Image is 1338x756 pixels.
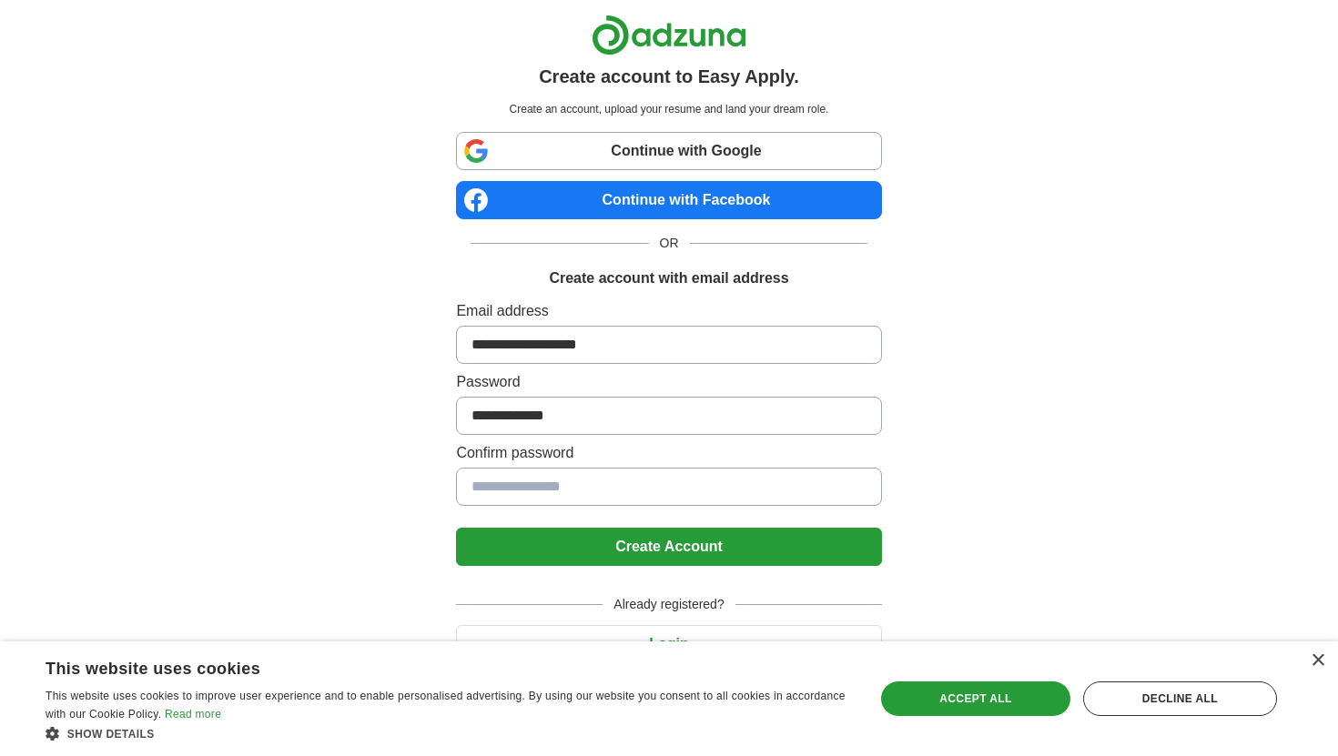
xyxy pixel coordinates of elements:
div: Accept all [881,681,1070,716]
label: Confirm password [456,442,881,464]
span: OR [649,234,690,253]
h1: Create account to Easy Apply. [539,63,799,90]
span: This website uses cookies to improve user experience and to enable personalised advertising. By u... [46,690,846,721]
h1: Create account with email address [549,267,788,289]
div: Close [1311,654,1324,668]
a: Continue with Facebook [456,181,881,219]
div: Show details [46,724,850,742]
button: Login [456,625,881,663]
label: Password [456,371,881,393]
span: Show details [67,728,155,741]
button: Create Account [456,528,881,566]
div: Decline all [1083,681,1277,716]
label: Email address [456,300,881,322]
img: Adzuna logo [592,15,746,55]
a: Continue with Google [456,132,881,170]
span: Already registered? [603,595,735,614]
a: Login [456,636,881,651]
div: This website uses cookies [46,652,805,680]
a: Read more, opens a new window [165,708,221,721]
p: Create an account, upload your resume and land your dream role. [460,101,877,117]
